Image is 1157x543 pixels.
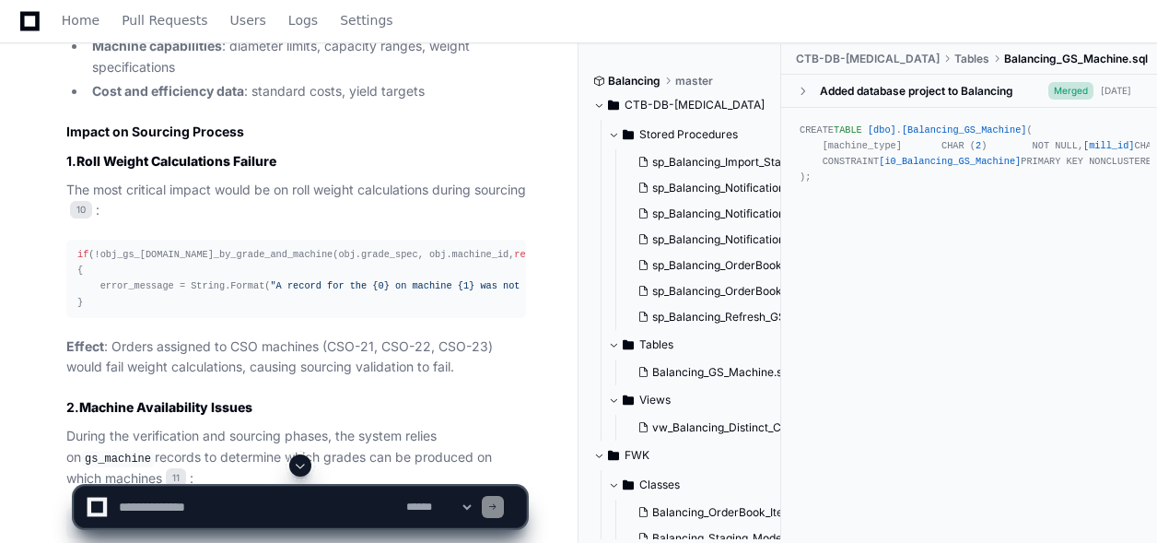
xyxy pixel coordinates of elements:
[608,94,619,116] svg: Directory
[800,123,1139,186] div: CREATE . ( [machine_type] CHAR ( ) NOT NULL, CHAR ( ) NOT NULL, CHAR ( ) NOT NULL, CHAR ( ) NOT N...
[77,249,88,260] span: if
[954,52,989,66] span: Tables
[675,74,713,89] span: master
[623,389,634,411] svg: Directory
[630,227,786,253] button: sp_Balancing_Notification_Transition_From_Verification.sql
[652,181,921,195] span: sp_Balancing_Notification_Allotted_Time_Expired.sql
[630,415,786,441] button: vw_Balancing_Distinct_CSR_Complete.sql
[66,426,526,490] p: During the verification and sourcing phases, the system relies on records to determine which grad...
[230,15,266,26] span: Users
[976,140,981,151] span: 2
[639,393,671,407] span: Views
[625,448,649,463] span: FWK
[92,38,222,53] strong: Machine capabilities
[87,36,526,78] li: : diameter limits, capacity ranges, weight specifications
[92,83,244,99] strong: Cost and efficiency data
[608,120,782,149] button: Stored Procedures
[630,304,786,330] button: sp_Balancing_Refresh_GS_Machine.sql
[122,15,207,26] span: Pull Requests
[652,365,791,380] span: Balancing_GS_Machine.sql
[652,155,859,170] span: sp_Balancing_Import_Staged_Orders.sql
[81,451,155,467] code: gs_machine
[608,385,782,415] button: Views
[608,444,619,466] svg: Directory
[1004,52,1148,66] span: Balancing_GS_Machine.sql
[625,98,765,112] span: CTB-DB-[MEDICAL_DATA]
[66,180,526,222] p: The most critical impact would be on roll weight calculations during sourcing :
[623,124,634,146] svg: Directory
[270,280,990,291] span: "A record for the {0} on machine {1} was not found in either gs_mach_bsw or gs_machine table. Ple...
[652,284,862,299] span: sp_Balancing_OrderBook_Verification.sql
[879,156,1021,167] span: [i0_Balancing_GS_Machine]
[76,153,276,169] strong: Roll Weight Calculations Failure
[1048,82,1093,100] span: Merged
[652,207,941,221] span: sp_Balancing_Notification_Transition_From_Sourcing.sql
[70,201,92,219] span: 10
[652,310,853,325] span: sp_Balancing_Refresh_GS_Machine.sql
[87,81,526,102] li: : standard costs, yield targets
[639,127,738,142] span: Stored Procedures
[834,124,862,136] span: TABLE
[652,420,869,435] span: vw_Balancing_Distinct_CSR_Complete.sql
[66,152,526,171] h3: 1.
[796,52,940,66] span: CTB-DB-[MEDICAL_DATA]
[1101,84,1131,98] div: [DATE]
[79,399,252,415] strong: Machine Availability Issues
[652,232,952,247] span: sp_Balancing_Notification_Transition_From_Verification.sql
[77,247,515,311] div: (!obj_gs_[DOMAIN_NAME]_by_grade_and_machine(obj.grade_spec, obj.machine_id, dt, error_message)) {...
[288,15,318,26] span: Logs
[593,441,767,470] button: FWK
[630,278,786,304] button: sp_Balancing_OrderBook_Verification.sql
[820,84,1013,99] div: Added database project to Balancing
[66,123,526,141] h2: Impact on Sourcing Process
[66,338,104,354] strong: Effect
[868,124,896,136] span: [dbo]
[66,336,526,379] p: : Orders assigned to CSO machines (CSO-21, CSO-22, CSO-23) would fail weight calculations, causin...
[630,175,786,201] button: sp_Balancing_Notification_Allotted_Time_Expired.sql
[630,201,786,227] button: sp_Balancing_Notification_Transition_From_Sourcing.sql
[630,253,786,278] button: sp_Balancing_OrderBook_Verification_PhaseByPhase.sql
[902,124,1027,136] span: [Balancing_GS_Machine]
[630,149,786,175] button: sp_Balancing_Import_Staged_Orders.sql
[1083,140,1134,151] span: [mill_id]
[639,337,673,352] span: Tables
[623,334,634,356] svg: Directory
[514,249,531,260] span: ref
[340,15,392,26] span: Settings
[608,330,782,360] button: Tables
[630,360,786,385] button: Balancing_GS_Machine.sql
[652,258,945,273] span: sp_Balancing_OrderBook_Verification_PhaseByPhase.sql
[62,15,99,26] span: Home
[608,74,660,89] span: Balancing
[593,90,767,120] button: CTB-DB-[MEDICAL_DATA]
[66,398,526,417] h3: 2.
